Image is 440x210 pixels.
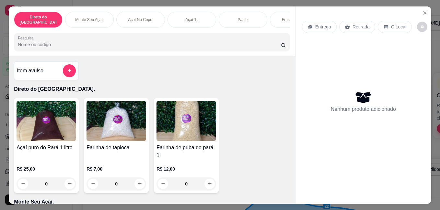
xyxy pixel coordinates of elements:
[87,101,146,141] img: product-image
[18,41,281,48] input: Pesquisa
[14,85,290,93] p: Direto do [GEOGRAPHIC_DATA].
[282,17,307,22] p: Frutos Do Mar
[17,101,76,141] img: product-image
[18,179,28,189] button: decrease-product-quantity
[353,24,370,30] p: Retirada
[128,17,153,22] p: Açaí No Copo.
[331,105,396,113] p: Nenhum produto adicionado
[417,22,427,32] button: decrease-product-quantity
[14,198,290,206] p: Monte Seu Açaí.
[88,179,98,189] button: decrease-product-quantity
[156,166,216,172] p: R$ 12,00
[19,15,57,25] p: Direto do [GEOGRAPHIC_DATA].
[75,17,104,22] p: Monte Seu Açaí.
[87,166,146,172] p: R$ 7,00
[185,17,198,22] p: Açaí 1l.
[134,179,145,189] button: increase-product-quantity
[18,35,36,41] label: Pesquisa
[17,144,76,152] h4: Açaí puro do Pará 1 litro
[204,179,215,189] button: increase-product-quantity
[237,17,248,22] p: Pastel
[17,67,43,75] h4: Item avulso
[315,24,331,30] p: Entrega
[87,144,146,152] h4: Farinha de tapioca
[391,24,406,30] p: C.Local
[156,144,216,159] h4: Farinha de puba do pará 1l
[64,179,75,189] button: increase-product-quantity
[63,64,76,77] button: add-separate-item
[156,101,216,141] img: product-image
[17,166,76,172] p: R$ 25,00
[420,8,430,18] button: Close
[158,179,168,189] button: decrease-product-quantity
